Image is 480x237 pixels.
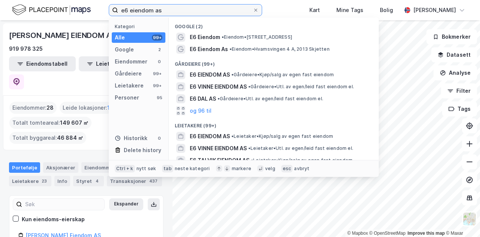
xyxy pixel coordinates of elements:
[9,102,57,114] div: Eiendommer :
[60,118,88,127] span: 149 607 ㎡
[281,165,293,172] div: esc
[9,29,117,41] div: [PERSON_NAME] EIENDOM AS
[162,165,173,172] div: tab
[115,69,142,78] div: Gårdeiere
[248,84,250,89] span: •
[109,198,143,210] button: Ekspander
[115,24,165,29] div: Kategori
[190,132,230,141] span: E6 EIENDOM AS
[369,231,406,236] a: OpenStreetMap
[156,47,162,53] div: 2
[222,34,292,40] span: Eiendom • [STREET_ADDRESS]
[251,157,253,163] span: •
[175,166,210,172] div: neste kategori
[57,133,83,142] span: 46 884 ㎡
[248,145,353,151] span: Leietaker • Utl. av egen/leid fast eiendom el.
[442,101,477,116] button: Tags
[115,134,147,143] div: Historikk
[46,103,54,112] span: 28
[9,117,91,129] div: Totalt tomteareal :
[156,59,162,65] div: 0
[229,46,330,52] span: Eiendom • Hvamsvingen 4 A, 2013 Skjetten
[79,56,145,71] button: Leietakertabell
[248,145,250,151] span: •
[231,133,234,139] span: •
[115,45,134,54] div: Google
[93,177,101,185] div: 4
[40,177,48,185] div: 23
[9,44,43,53] div: 919 978 325
[9,56,76,71] button: Eiendomstabell
[190,106,211,115] button: og 96 til
[54,176,70,186] div: Info
[115,57,147,66] div: Eiendommer
[248,84,354,90] span: Gårdeiere • Utl. av egen/leid fast eiendom el.
[115,93,139,102] div: Personer
[190,33,220,42] span: E6 Eiendom
[190,144,247,153] span: E6 VINNE EIENDOM AS
[115,81,144,90] div: Leietakere
[231,72,334,78] span: Gårdeiere • Kjøp/salg av egen fast eiendom
[229,46,232,52] span: •
[190,82,247,91] span: E6 VINNE EIENDOM AS
[169,117,379,130] div: Leietakere (99+)
[152,35,162,41] div: 99+
[408,231,445,236] a: Improve this map
[107,176,162,186] div: Transaksjoner
[217,96,220,101] span: •
[380,6,393,15] div: Bolig
[81,162,128,173] div: Eiendommer
[115,33,125,42] div: Alle
[433,65,477,80] button: Analyse
[9,132,86,144] div: Totalt byggareal :
[222,34,224,40] span: •
[251,157,352,163] span: Leietaker • Kjøp/salg av egen fast eiendom
[22,215,85,224] div: Kun eiendoms-eierskap
[431,47,477,62] button: Datasett
[442,201,480,237] div: Kontrollprogram for chat
[169,18,379,31] div: Google (2)
[190,156,249,165] span: E6 TALVIK EIENDOM AS
[190,70,230,79] span: E6 EIENDOM AS
[217,96,323,102] span: Gårdeiere • Utl. av egen/leid fast eiendom el.
[231,72,234,77] span: •
[60,102,113,114] div: Leide lokasjoner :
[136,166,156,172] div: nytt søk
[12,3,91,17] img: logo.f888ab2527a4732fd821a326f86c7f29.svg
[413,6,456,15] div: [PERSON_NAME]
[118,5,253,16] input: Søk på adresse, matrikkel, gårdeiere, leietakere eller personer
[309,6,320,15] div: Kart
[43,162,78,173] div: Aksjonærer
[336,6,363,15] div: Mine Tags
[152,83,162,89] div: 99+
[231,133,333,139] span: Leietaker • Kjøp/salg av egen fast eiendom
[156,135,162,141] div: 0
[347,231,368,236] a: Mapbox
[148,177,159,185] div: 437
[265,166,275,172] div: velg
[115,165,135,172] div: Ctrl + k
[190,45,228,54] span: E6 Eiendom As
[9,162,40,173] div: Portefølje
[232,166,251,172] div: markere
[73,176,104,186] div: Styret
[169,55,379,69] div: Gårdeiere (99+)
[22,199,104,210] input: Søk
[124,146,161,155] div: Delete history
[107,103,110,112] span: 1
[442,201,480,237] iframe: Chat Widget
[426,29,477,44] button: Bokmerker
[9,176,51,186] div: Leietakere
[294,166,309,172] div: avbryt
[441,83,477,98] button: Filter
[152,71,162,77] div: 99+
[156,95,162,101] div: 95
[190,94,216,103] span: E6 DAL AS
